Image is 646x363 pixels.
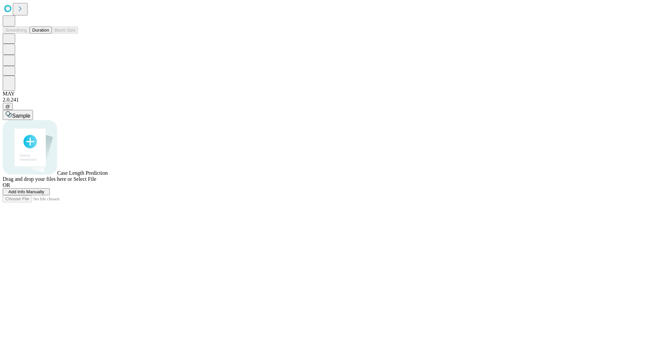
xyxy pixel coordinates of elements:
[73,176,96,182] span: Select File
[3,188,50,195] button: Add Info Manually
[52,27,78,34] button: Block Size
[8,189,44,194] span: Add Info Manually
[3,97,643,103] div: 2.0.241
[3,110,33,120] button: Sample
[3,27,30,34] button: Smoothing
[57,170,108,176] span: Case Length Prediction
[5,104,10,109] span: @
[3,182,10,188] span: OR
[3,103,13,110] button: @
[3,91,643,97] div: MAY
[30,27,52,34] button: Duration
[12,113,30,119] span: Sample
[3,176,72,182] span: Drag and drop your files here or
